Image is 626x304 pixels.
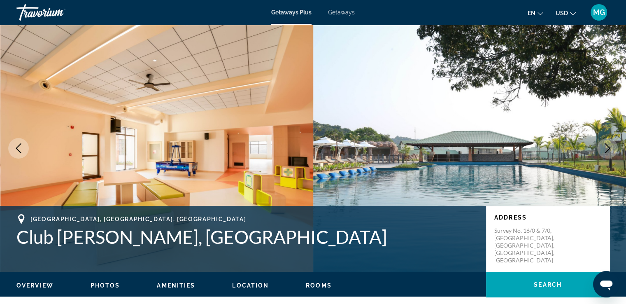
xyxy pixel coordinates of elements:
button: Amenities [157,282,195,289]
button: Photos [91,282,120,289]
span: Search [534,281,562,288]
span: [GEOGRAPHIC_DATA], [GEOGRAPHIC_DATA], [GEOGRAPHIC_DATA] [30,216,246,222]
a: Getaways Plus [271,9,312,16]
button: Change currency [556,7,576,19]
button: Overview [16,282,54,289]
button: Search [486,272,610,297]
button: Location [232,282,269,289]
button: Next image [597,138,618,159]
button: User Menu [588,4,610,21]
button: Previous image [8,138,29,159]
p: Address [494,214,601,221]
p: Survey No. 16/0 & 7/0, [GEOGRAPHIC_DATA], [GEOGRAPHIC_DATA], [GEOGRAPHIC_DATA], [GEOGRAPHIC_DATA] [494,227,560,264]
h1: Club [PERSON_NAME], [GEOGRAPHIC_DATA] [16,226,478,248]
button: Change language [528,7,543,19]
a: Travorium [16,2,99,23]
iframe: Button to launch messaging window [593,271,619,297]
button: Rooms [306,282,332,289]
span: en [528,10,535,16]
span: MG [593,8,605,16]
a: Getaways [328,9,355,16]
span: USD [556,10,568,16]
